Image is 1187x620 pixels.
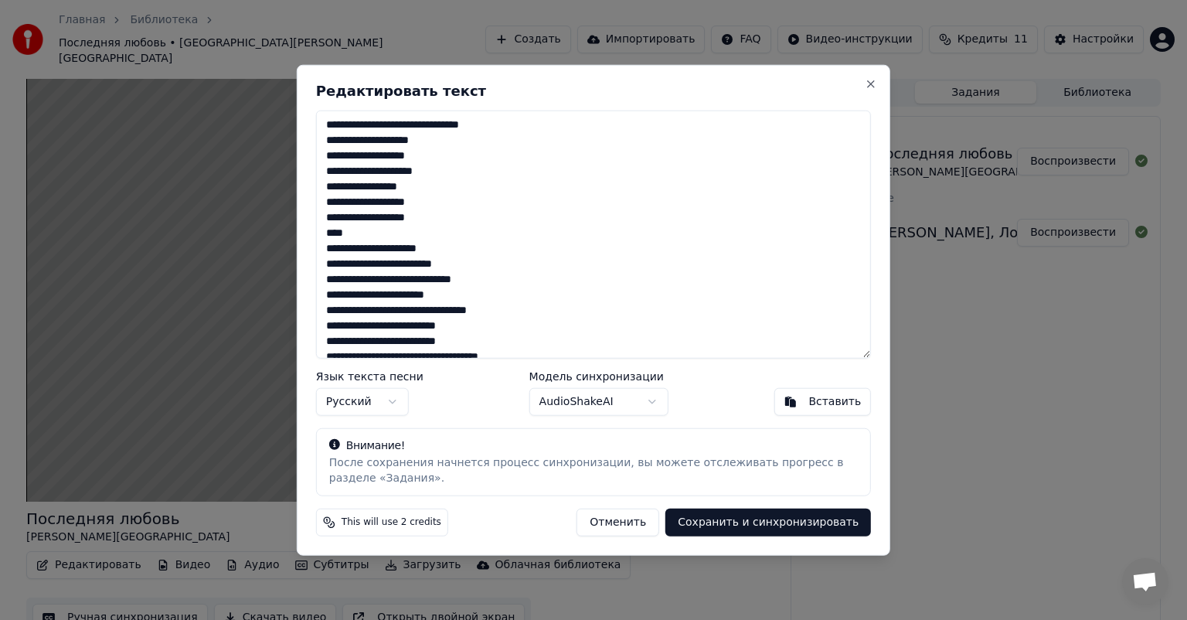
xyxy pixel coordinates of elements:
[316,370,423,381] label: Язык текста песни
[329,438,858,453] div: Внимание!
[774,387,871,415] button: Вставить
[576,508,659,536] button: Отменить
[665,508,871,536] button: Сохранить и синхронизировать
[329,455,858,485] div: После сохранения начнется процесс синхронизации, вы можете отслеживать прогресс в разделе «Задания».
[529,370,668,381] label: Модель синхронизации
[808,393,861,409] div: Вставить
[316,84,871,98] h2: Редактировать текст
[342,516,441,528] span: This will use 2 credits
